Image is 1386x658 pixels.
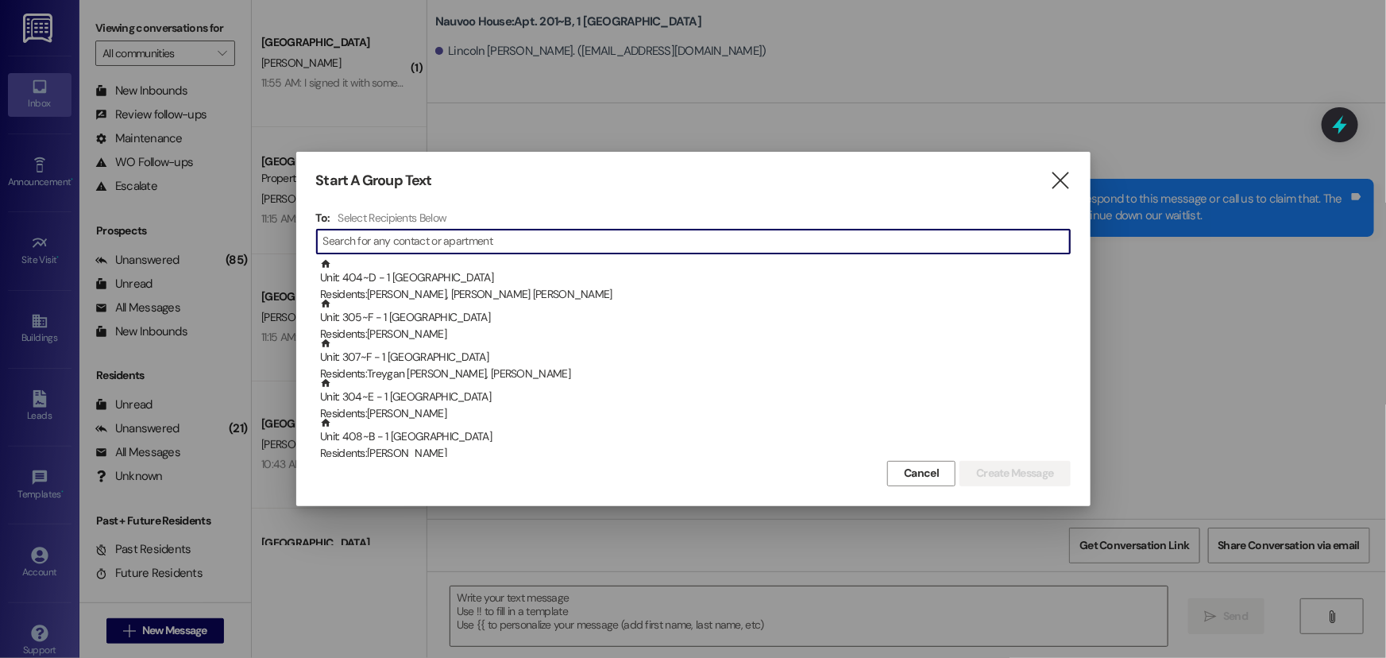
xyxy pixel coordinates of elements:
div: Unit: 404~D - 1 [GEOGRAPHIC_DATA]Residents:[PERSON_NAME], [PERSON_NAME] [PERSON_NAME] [316,258,1071,298]
h3: To: [316,211,330,225]
button: Create Message [959,461,1070,486]
div: Unit: 307~F - 1 [GEOGRAPHIC_DATA]Residents:Treygan [PERSON_NAME], [PERSON_NAME] [316,338,1071,377]
div: Unit: 305~F - 1 [GEOGRAPHIC_DATA] [320,298,1071,343]
div: Residents: [PERSON_NAME], [PERSON_NAME] [PERSON_NAME] [320,286,1071,303]
div: Unit: 304~E - 1 [GEOGRAPHIC_DATA] [320,377,1071,423]
input: Search for any contact or apartment [323,230,1070,253]
div: Unit: 304~E - 1 [GEOGRAPHIC_DATA]Residents:[PERSON_NAME] [316,377,1071,417]
button: Cancel [887,461,956,486]
span: Cancel [904,465,939,482]
div: Residents: [PERSON_NAME] [320,405,1071,422]
div: Residents: [PERSON_NAME] [320,326,1071,343]
span: Create Message [976,465,1053,482]
i:  [1049,172,1071,189]
div: Unit: 305~F - 1 [GEOGRAPHIC_DATA]Residents:[PERSON_NAME] [316,298,1071,338]
div: Unit: 408~B - 1 [GEOGRAPHIC_DATA] [320,417,1071,463]
div: Unit: 404~D - 1 [GEOGRAPHIC_DATA] [320,258,1071,304]
h3: Start A Group Text [316,172,432,190]
div: Unit: 307~F - 1 [GEOGRAPHIC_DATA] [320,338,1071,383]
div: Residents: Treygan [PERSON_NAME], [PERSON_NAME] [320,366,1071,382]
div: Residents: [PERSON_NAME] [320,445,1071,462]
h4: Select Recipients Below [338,211,446,225]
div: Unit: 408~B - 1 [GEOGRAPHIC_DATA]Residents:[PERSON_NAME] [316,417,1071,457]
